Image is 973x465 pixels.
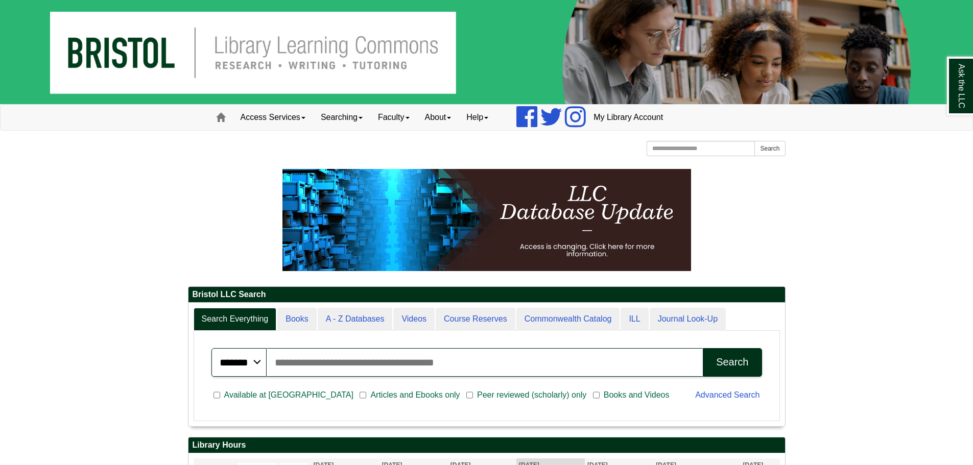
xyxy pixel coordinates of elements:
[650,308,726,331] a: Journal Look-Up
[220,389,358,401] span: Available at [GEOGRAPHIC_DATA]
[436,308,515,331] a: Course Reserves
[318,308,393,331] a: A - Z Databases
[621,308,648,331] a: ILL
[417,105,459,130] a: About
[366,389,464,401] span: Articles and Ebooks only
[277,308,316,331] a: Books
[393,308,435,331] a: Videos
[703,348,762,377] button: Search
[233,105,313,130] a: Access Services
[313,105,370,130] a: Searching
[360,390,366,400] input: Articles and Ebooks only
[459,105,496,130] a: Help
[188,287,785,303] h2: Bristol LLC Search
[194,308,277,331] a: Search Everything
[473,389,590,401] span: Peer reviewed (scholarly) only
[716,356,748,368] div: Search
[466,390,473,400] input: Peer reviewed (scholarly) only
[516,308,620,331] a: Commonwealth Catalog
[282,169,691,271] img: HTML tutorial
[586,105,671,130] a: My Library Account
[188,437,785,453] h2: Library Hours
[370,105,417,130] a: Faculty
[213,390,220,400] input: Available at [GEOGRAPHIC_DATA]
[593,390,600,400] input: Books and Videos
[695,390,760,399] a: Advanced Search
[754,141,785,156] button: Search
[600,389,674,401] span: Books and Videos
